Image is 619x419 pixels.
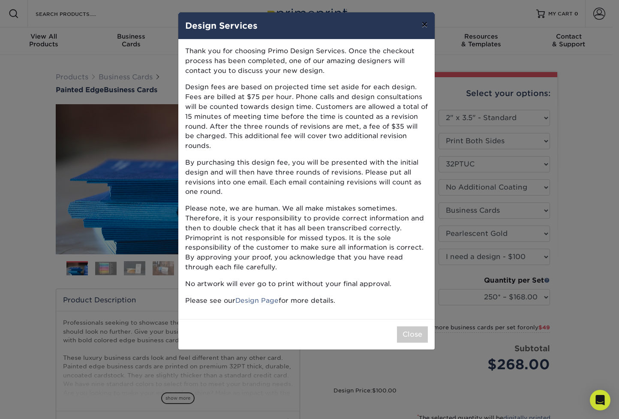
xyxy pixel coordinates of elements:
h4: Design Services [185,19,428,32]
button: × [415,12,434,36]
p: Please note, we are human. We all make mistakes sometimes. Therefore, it is your responsibility t... [185,204,428,272]
p: Design fees are based on projected time set aside for each design. Fees are billed at $75 per hou... [185,82,428,151]
p: By purchasing this design fee, you will be presented with the initial design and will then have t... [185,158,428,197]
p: Thank you for choosing Primo Design Services. Once the checkout process has been completed, one o... [185,46,428,75]
div: Open Intercom Messenger [590,390,610,410]
a: Design Page [235,296,279,304]
p: No artwork will ever go to print without your final approval. [185,279,428,289]
p: Please see our for more details. [185,296,428,306]
button: Close [397,326,428,343]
